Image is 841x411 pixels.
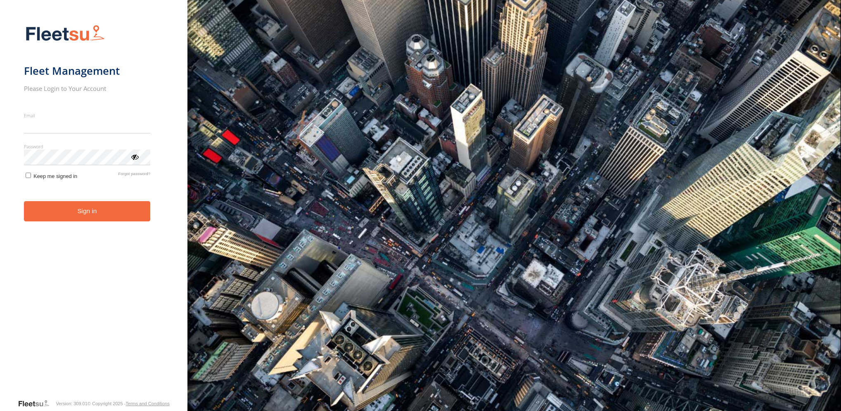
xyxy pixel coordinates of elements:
[130,152,139,161] div: ViewPassword
[56,401,87,406] div: Version: 309.01
[24,23,107,44] img: Fleetsu
[24,201,151,221] button: Sign in
[24,143,151,150] label: Password
[24,64,151,78] h1: Fleet Management
[24,112,151,119] label: Email
[24,84,151,93] h2: Please Login to Your Account
[126,401,169,406] a: Terms and Conditions
[118,171,150,179] a: Forgot password?
[88,401,170,406] div: © Copyright 2025 -
[26,173,31,178] input: Keep me signed in
[24,20,164,399] form: main
[18,399,56,408] a: Visit our Website
[33,173,77,179] span: Keep me signed in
